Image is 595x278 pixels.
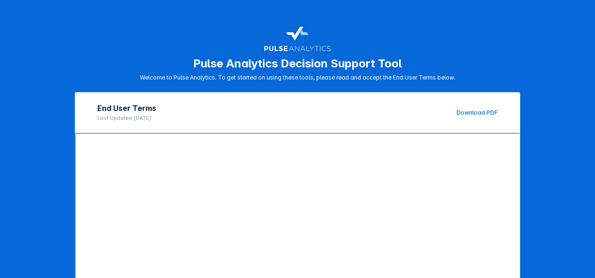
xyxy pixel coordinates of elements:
img: pulse-logo-user-terms.svg [264,22,331,53]
p: Welcome to Pulse Analytics. To get started on using these tools, please read and accept the End U... [140,74,456,81]
a: Download PDF [457,109,498,116]
p: Last Updated: [DATE] [97,115,156,121]
h2: End User Terms [97,103,156,113]
h1: Pulse Analytics Decision Support Tool [193,57,402,70]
